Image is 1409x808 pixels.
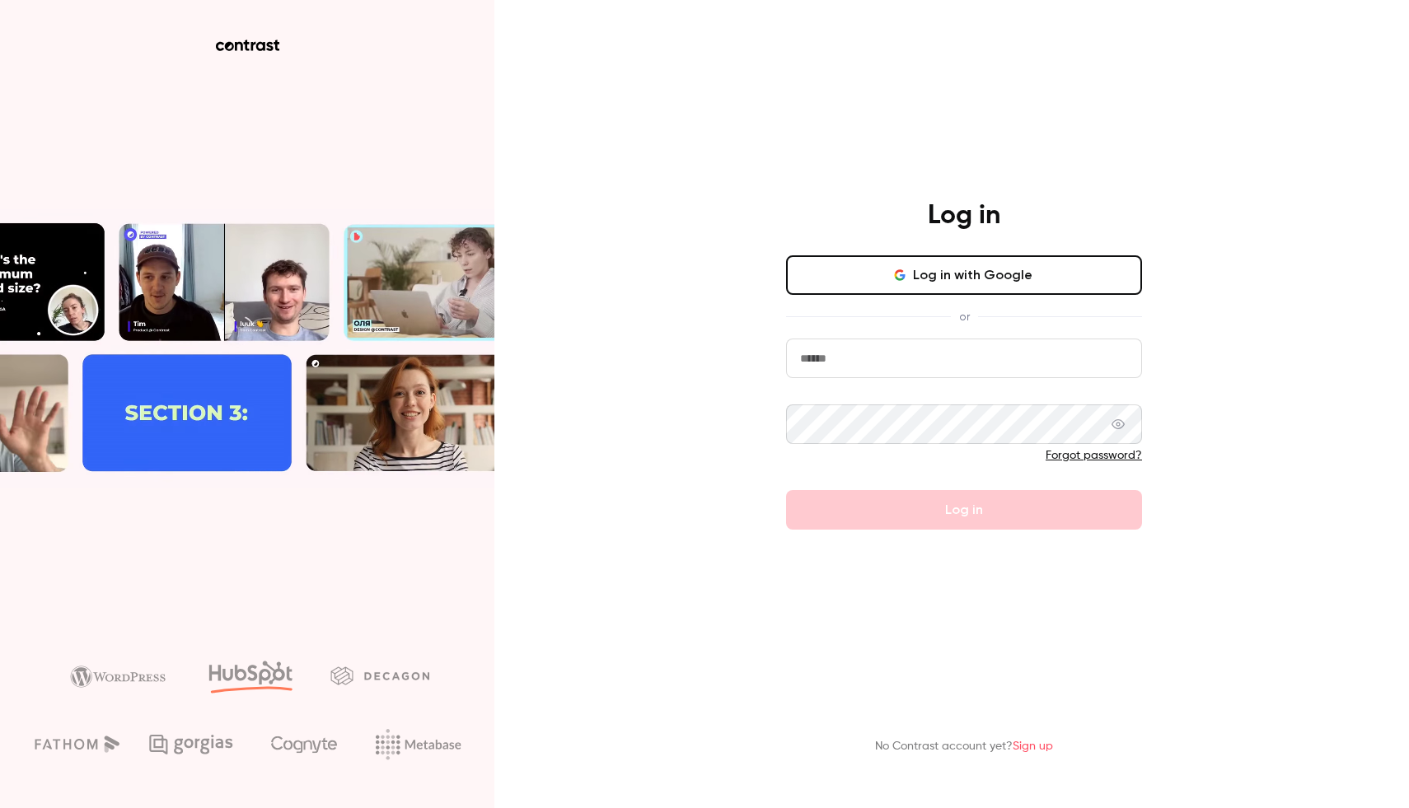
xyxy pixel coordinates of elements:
[786,255,1142,295] button: Log in with Google
[1046,450,1142,461] a: Forgot password?
[875,738,1053,755] p: No Contrast account yet?
[330,666,429,684] img: decagon
[928,199,1000,232] h4: Log in
[951,308,978,325] span: or
[1013,740,1053,752] a: Sign up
